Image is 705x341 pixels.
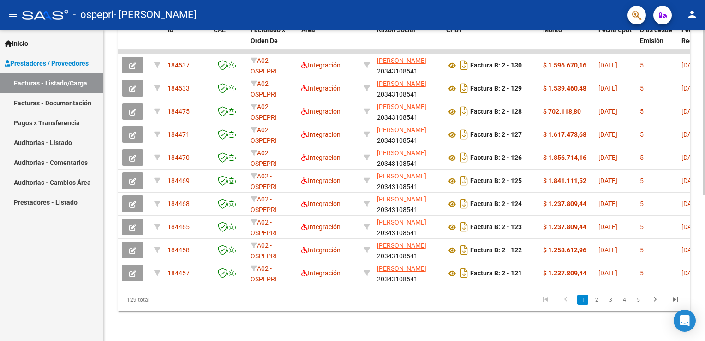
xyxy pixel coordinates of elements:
span: [PERSON_NAME] [377,265,426,272]
div: 20343108541 [377,55,439,75]
span: [DATE] [681,108,700,115]
span: A02 - OSPEPRI [251,57,277,75]
strong: Factura B: 2 - 129 [470,85,522,92]
span: Días desde Emisión [640,26,672,44]
strong: Factura B: 2 - 130 [470,62,522,69]
i: Descargar documento [458,58,470,73]
span: [PERSON_NAME] [377,80,426,87]
span: A02 - OSPEPRI [251,265,277,283]
a: go to first page [537,295,554,305]
span: 5 [640,108,644,115]
span: [DATE] [598,85,617,92]
div: 20343108541 [377,194,439,213]
span: [PERSON_NAME] [377,103,426,110]
span: [DATE] [598,154,617,161]
mat-icon: menu [7,9,18,20]
span: 184469 [167,177,190,184]
span: Integración [301,200,341,207]
span: [DATE] [681,154,700,161]
span: Integración [301,246,341,254]
span: - [PERSON_NAME] [114,5,197,25]
a: go to last page [667,295,684,305]
span: 5 [640,61,644,69]
datatable-header-cell: Días desde Emisión [636,20,678,61]
i: Descargar documento [458,104,470,119]
a: 3 [605,295,616,305]
span: 5 [640,177,644,184]
span: 5 [640,131,644,138]
span: 184457 [167,269,190,277]
span: [DATE] [598,108,617,115]
span: A02 - OSPEPRI [251,80,277,98]
div: 20343108541 [377,148,439,167]
span: A02 - OSPEPRI [251,149,277,167]
span: CPBT [446,26,463,34]
span: Facturado x Orden De [251,26,285,44]
datatable-header-cell: CPBT [442,20,539,61]
mat-icon: person [687,9,698,20]
div: 20343108541 [377,102,439,121]
span: Prestadores / Proveedores [5,58,89,68]
datatable-header-cell: CAE [210,20,247,61]
span: [DATE] [598,177,617,184]
span: [DATE] [681,131,700,138]
span: [PERSON_NAME] [377,57,426,64]
span: Integración [301,223,341,231]
span: Area [301,26,315,34]
strong: $ 1.237.809,44 [543,269,586,277]
div: 20343108541 [377,240,439,260]
span: [PERSON_NAME] [377,242,426,249]
strong: $ 1.258.612,96 [543,246,586,254]
span: A02 - OSPEPRI [251,103,277,121]
span: Integración [301,154,341,161]
span: 5 [640,154,644,161]
i: Descargar documento [458,150,470,165]
span: 184458 [167,246,190,254]
i: Descargar documento [458,81,470,96]
span: [DATE] [598,269,617,277]
a: go to previous page [557,295,574,305]
strong: $ 1.856.714,16 [543,154,586,161]
span: [DATE] [598,131,617,138]
datatable-header-cell: ID [164,20,210,61]
span: 5 [640,85,644,92]
span: [PERSON_NAME] [377,219,426,226]
span: Integración [301,177,341,184]
span: Integración [301,108,341,115]
a: 1 [577,295,588,305]
li: page 4 [617,292,631,308]
datatable-header-cell: Monto [539,20,595,61]
strong: Factura B: 2 - 125 [470,177,522,185]
span: Monto [543,26,562,34]
i: Descargar documento [458,219,470,234]
a: 5 [633,295,644,305]
div: 20343108541 [377,125,439,144]
span: [DATE] [681,246,700,254]
span: 5 [640,200,644,207]
div: 20343108541 [377,263,439,283]
i: Descargar documento [458,127,470,142]
strong: $ 1.237.809,44 [543,223,586,231]
span: A02 - OSPEPRI [251,126,277,144]
span: 184465 [167,223,190,231]
div: 20343108541 [377,217,439,237]
span: 184537 [167,61,190,69]
i: Descargar documento [458,243,470,257]
span: A02 - OSPEPRI [251,172,277,190]
span: 184468 [167,200,190,207]
span: [DATE] [681,223,700,231]
strong: Factura B: 2 - 121 [470,270,522,277]
datatable-header-cell: Area [298,20,360,61]
span: [DATE] [681,85,700,92]
span: [DATE] [598,61,617,69]
div: 20343108541 [377,79,439,98]
span: Razón Social [377,26,415,34]
span: [DATE] [598,200,617,207]
strong: $ 702.118,80 [543,108,581,115]
li: page 3 [603,292,617,308]
span: Integración [301,269,341,277]
datatable-header-cell: Facturado x Orden De [247,20,298,61]
div: Open Intercom Messenger [674,310,696,332]
span: 184471 [167,131,190,138]
span: 184475 [167,108,190,115]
